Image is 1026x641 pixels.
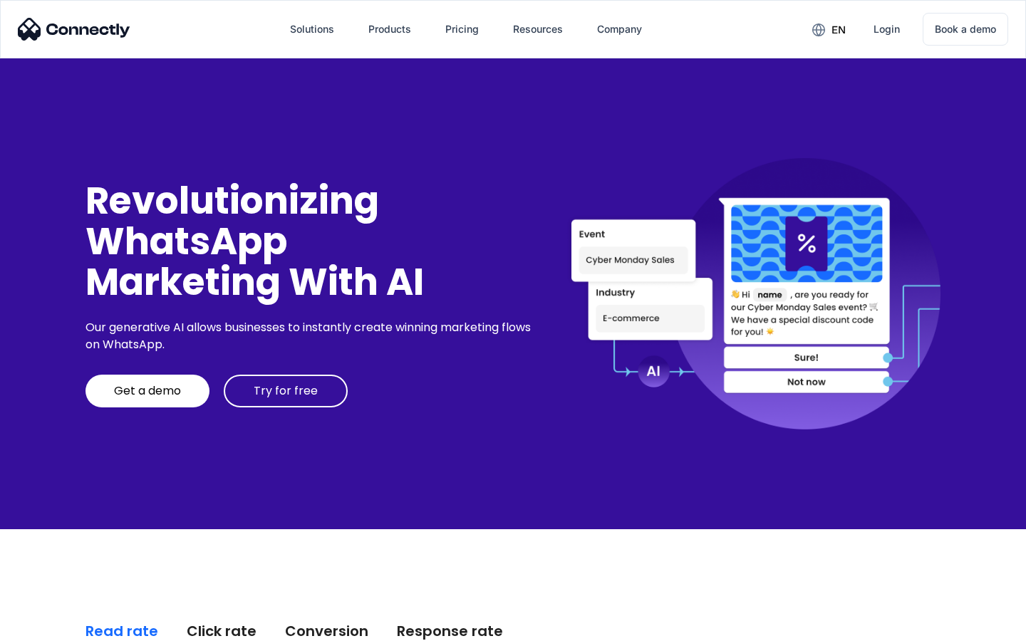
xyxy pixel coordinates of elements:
div: Get a demo [114,384,181,398]
div: Login [874,19,900,39]
div: Our generative AI allows businesses to instantly create winning marketing flows on WhatsApp. [85,319,536,353]
a: Pricing [434,12,490,46]
div: en [831,20,846,40]
a: Try for free [224,375,348,407]
div: Response rate [397,621,503,641]
div: Conversion [285,621,368,641]
div: Products [368,19,411,39]
div: Read rate [85,621,158,641]
div: Solutions [290,19,334,39]
img: Connectly Logo [18,18,130,41]
a: Book a demo [923,13,1008,46]
div: Resources [513,19,563,39]
div: Click rate [187,621,256,641]
a: Get a demo [85,375,209,407]
div: Pricing [445,19,479,39]
div: Try for free [254,384,318,398]
div: Revolutionizing WhatsApp Marketing With AI [85,180,536,303]
div: Company [597,19,642,39]
a: Login [862,12,911,46]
